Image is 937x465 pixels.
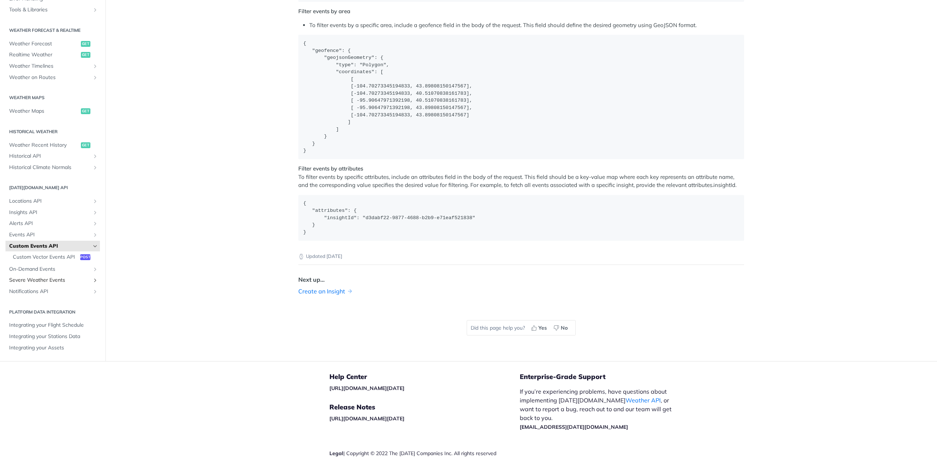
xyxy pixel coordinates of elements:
li: To filter events by a specific area, include a geofence field in the body of the request. This fi... [309,21,744,30]
button: Show subpages for Severe Weather Events [92,278,98,284]
a: Weather on RoutesShow subpages for Weather on Routes [5,72,100,83]
h2: [DATE][DOMAIN_NAME] API [5,185,100,191]
a: Tools & LibrariesShow subpages for Tools & Libraries [5,5,100,16]
a: Weather Forecastget [5,38,100,49]
p: If you’re experiencing problems, have questions about implementing [DATE][DOMAIN_NAME] , or want ... [520,387,679,431]
a: [URL][DOMAIN_NAME][DATE] [329,385,404,391]
span: Realtime Weather [9,52,79,59]
button: Show subpages for Insights API [92,210,98,215]
span: Weather on Routes [9,74,90,81]
span: get [81,142,90,148]
a: Weather Recent Historyget [5,140,100,151]
span: Tools & Libraries [9,7,90,14]
a: Custom Events APIHide subpages for Custom Events API [5,241,100,252]
span: { "geofence": { "geojsonGeometry": { "type": "Polygon", "coordinates": [ [ [-104.70273345194833, ... [303,41,478,153]
strong: Filter events by area [298,8,350,15]
a: Integrating your Assets [5,342,100,353]
p: Updated [DATE] [298,253,744,260]
div: Next up... [298,275,325,284]
span: Events API [9,231,90,239]
span: get [81,41,90,47]
span: get [81,52,90,58]
a: Weather TimelinesShow subpages for Weather Timelines [5,61,100,72]
button: Hide subpages for Custom Events API [92,243,98,249]
span: Locations API [9,198,90,205]
strong: Filter events by attributes [298,165,363,172]
a: Alerts APIShow subpages for Alerts API [5,218,100,229]
span: Historical API [9,153,90,160]
span: Integrating your Flight Schedule [9,322,98,329]
a: Notifications APIShow subpages for Notifications API [5,286,100,297]
button: Show subpages for Locations API [92,198,98,204]
button: Show subpages for Historical API [92,153,98,159]
span: Weather Forecast [9,40,79,48]
a: Weather Mapsget [5,106,100,117]
span: Custom Vector Events API [13,254,78,261]
button: Show subpages for On-Demand Events [92,266,98,272]
h5: Help Center [329,372,520,381]
a: Integrating your Flight Schedule [5,320,100,331]
a: Integrating your Stations Data [5,331,100,342]
a: Weather API [626,397,661,404]
div: Did this page help you? [467,320,576,335]
a: [EMAIL_ADDRESS][DATE][DOMAIN_NAME] [520,424,628,430]
button: No [551,322,572,333]
button: Show subpages for Weather Timelines [92,63,98,69]
a: Insights APIShow subpages for Insights API [5,207,100,218]
h2: Platform DATA integration [5,309,100,315]
button: Show subpages for Historical Climate Normals [92,165,98,170]
span: { "attributes": { "insightId": "d3dabf22-9877-4688-b2b9-e71eaf521838" } } [303,200,481,235]
a: Events APIShow subpages for Events API [5,229,100,240]
span: Yes [538,324,547,332]
span: Alerts API [9,220,90,228]
span: Notifications API [9,288,90,295]
span: get [81,108,90,114]
span: Weather Maps [9,108,79,115]
a: Severe Weather EventsShow subpages for Severe Weather Events [5,275,100,286]
a: Realtime Weatherget [5,50,100,61]
button: Show subpages for Notifications API [92,289,98,295]
span: Insights API [9,209,90,216]
button: Yes [529,322,551,333]
span: Weather Timelines [9,63,90,70]
div: | Copyright © 2022 The [DATE] Companies Inc. All rights reserved [329,450,520,457]
a: [URL][DOMAIN_NAME][DATE] [329,415,404,422]
a: Create an Insight [298,287,345,296]
span: On-Demand Events [9,266,90,273]
a: Historical APIShow subpages for Historical API [5,151,100,162]
h2: Historical Weather [5,128,100,135]
span: Integrating your Stations Data [9,333,98,340]
h5: Release Notes [329,403,520,412]
a: On-Demand EventsShow subpages for On-Demand Events [5,264,100,275]
span: Historical Climate Normals [9,164,90,171]
button: Show subpages for Alerts API [92,221,98,227]
a: Custom Vector Events APIpost [9,252,100,263]
button: Show subpages for Weather on Routes [92,75,98,80]
span: Integrating your Assets [9,344,98,352]
p: To filter events by specific attributes, include an attributes field in the body of the request. ... [298,165,744,190]
span: Custom Events API [9,243,90,250]
button: Show subpages for Tools & Libraries [92,7,98,13]
span: Weather Recent History [9,142,79,149]
a: Locations APIShow subpages for Locations API [5,196,100,207]
span: Severe Weather Events [9,277,90,284]
h5: Enterprise-Grade Support [520,372,691,381]
h2: Weather Maps [5,94,100,101]
span: No [561,324,568,332]
a: Historical Climate NormalsShow subpages for Historical Climate Normals [5,162,100,173]
span: post [80,254,90,260]
h2: Weather Forecast & realtime [5,27,100,34]
a: Legal [329,450,343,457]
button: Show subpages for Events API [92,232,98,238]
